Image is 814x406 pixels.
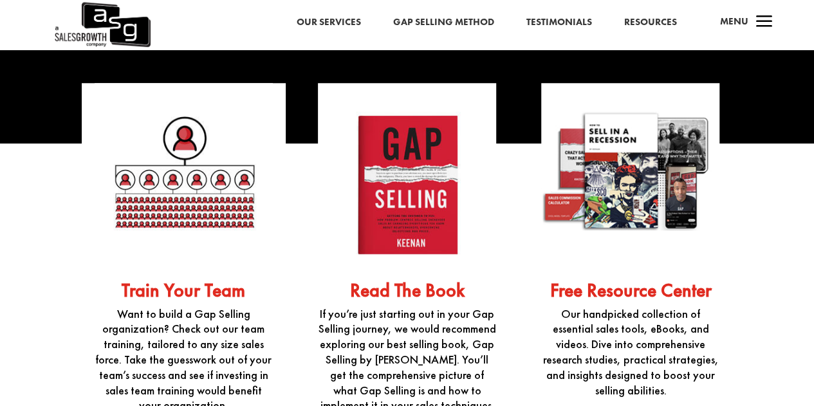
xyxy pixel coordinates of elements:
a: Train Your Team [122,278,245,302]
a: Our Services [296,14,360,31]
img: An organizational chart illustration showing a hierarchy with one larger red figure at the top, c... [95,83,273,261]
a: Gap Selling Method [393,14,494,31]
a: Testimonials [526,14,591,31]
span: a [751,10,777,35]
img: Cover of the book 'Gap Selling' by Keenan, featuring a bold red background with the title 'Gap Se... [318,83,496,261]
a: Read The Book [349,278,464,302]
span: Menu [719,15,748,28]
a: Resources [624,14,676,31]
a: Free Resource Center [550,278,711,302]
p: Our handpicked collection of essential sales tools, eBooks, and videos. Dive into comprehensive r... [541,306,719,398]
img: A collage of resources featured in the Gap Selling Free Resource Center, including an eBook title... [541,83,719,261]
